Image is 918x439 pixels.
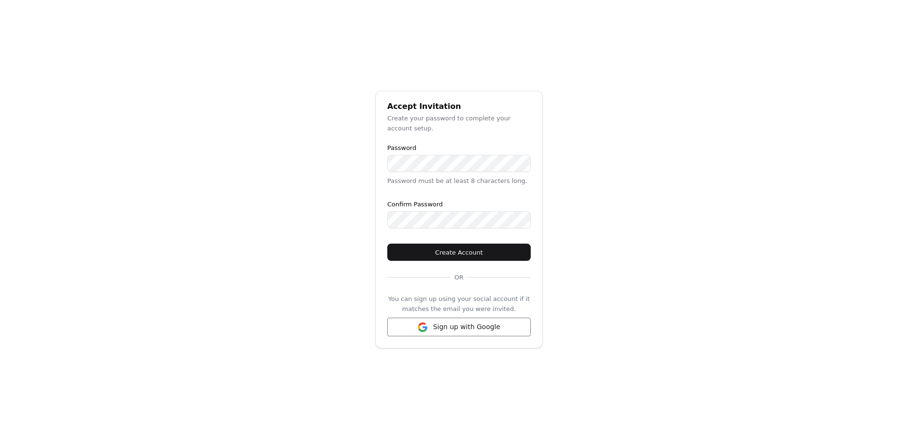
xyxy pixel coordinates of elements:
[387,145,531,151] label: Password
[433,322,501,332] span: Sign up with Google
[450,272,467,282] span: OR
[387,113,531,133] div: Create your password to complete your account setup.
[387,294,531,314] p: You can sign up using your social account if it matches the email you were invited.
[387,176,531,186] p: Password must be at least 8 characters long.
[387,201,531,207] label: Confirm Password
[387,318,531,336] button: Sign up with Google
[387,103,531,110] div: Accept Invitation
[387,244,531,261] button: Create Account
